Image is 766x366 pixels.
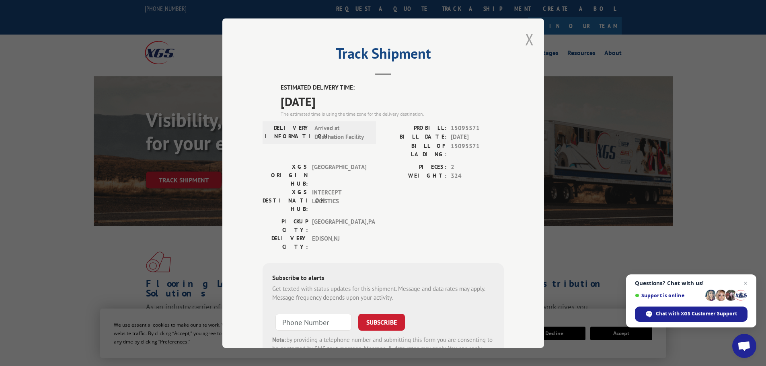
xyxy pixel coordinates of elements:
span: Questions? Chat with us! [635,280,748,286]
span: EDISON , NJ [312,234,366,251]
label: BILL OF LADING: [383,141,447,158]
span: 15095571 [451,123,504,133]
label: ESTIMATED DELIVERY TIME: [281,83,504,92]
span: Support is online [635,292,702,299]
div: The estimated time is using the time zone for the delivery destination. [281,110,504,117]
input: Phone Number [275,313,352,330]
span: [GEOGRAPHIC_DATA] , PA [312,217,366,234]
label: XGS ORIGIN HUB: [263,162,308,188]
label: PICKUP CITY: [263,217,308,234]
label: WEIGHT: [383,172,447,181]
div: Get texted with status updates for this shipment. Message and data rates may apply. Message frequ... [272,284,494,302]
span: INTERCEPT LOGISTICS [312,188,366,213]
span: Chat with XGS Customer Support [656,310,737,317]
label: PROBILL: [383,123,447,133]
div: Subscribe to alerts [272,272,494,284]
div: by providing a telephone number and submitting this form you are consenting to be contacted by SM... [272,335,494,362]
label: DELIVERY INFORMATION: [265,123,310,141]
span: [DATE] [281,92,504,110]
span: [DATE] [451,133,504,142]
label: XGS DESTINATION HUB: [263,188,308,213]
span: 2 [451,162,504,172]
span: 15095571 [451,141,504,158]
a: Open chat [732,334,756,358]
button: SUBSCRIBE [358,313,405,330]
span: Arrived at Destination Facility [314,123,369,141]
label: PIECES: [383,162,447,172]
button: Close modal [525,29,534,50]
span: [GEOGRAPHIC_DATA] [312,162,366,188]
span: Chat with XGS Customer Support [635,307,748,322]
label: BILL DATE: [383,133,447,142]
label: DELIVERY CITY: [263,234,308,251]
h2: Track Shipment [263,48,504,63]
span: 324 [451,172,504,181]
strong: Note: [272,335,286,343]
